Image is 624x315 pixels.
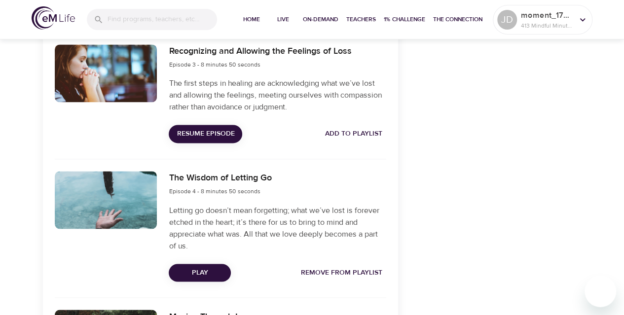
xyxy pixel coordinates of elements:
span: On-Demand [303,14,338,25]
p: moment_1745271098 [521,9,573,21]
span: Episode 4 - 8 minutes 50 seconds [169,187,260,195]
h6: Recognizing and Allowing the Feelings of Loss [169,44,351,59]
span: 1% Challenge [384,14,425,25]
iframe: Button to launch messaging window [585,276,616,307]
span: Remove from Playlist [301,267,382,279]
button: Remove from Playlist [297,264,386,282]
button: Add to Playlist [321,125,386,143]
span: Episode 3 - 8 minutes 50 seconds [169,61,260,69]
p: 413 Mindful Minutes [521,21,573,30]
span: Resume Episode [177,128,234,140]
p: Letting go doesn’t mean forgetting; what we’ve lost is forever etched in the heart; it’s there fo... [169,205,386,252]
span: Teachers [346,14,376,25]
img: logo [32,6,75,30]
span: Home [240,14,263,25]
span: The Connection [433,14,482,25]
div: JD [497,10,517,30]
input: Find programs, teachers, etc... [108,9,217,30]
button: Play [169,264,231,282]
p: The first steps in healing are acknowledging what we’ve lost and allowing the feelings, meeting o... [169,77,386,113]
span: Live [271,14,295,25]
button: Resume Episode [169,125,242,143]
span: Add to Playlist [325,128,382,140]
span: Play [177,267,223,279]
h6: The Wisdom of Letting Go [169,171,271,185]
